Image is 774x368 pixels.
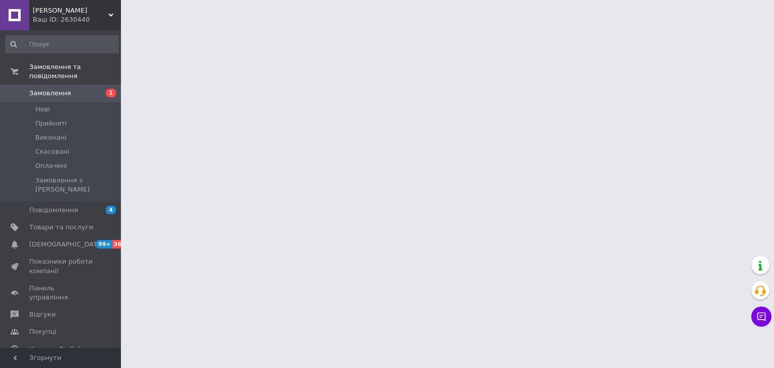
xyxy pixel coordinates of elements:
span: Товари та послуги [29,223,93,232]
span: 36 [112,240,124,249]
span: Панель управління [29,284,93,302]
span: Скасовані [35,147,70,156]
span: Повідомлення [29,206,78,215]
span: Показники роботи компанії [29,257,93,275]
input: Пошук [5,35,119,53]
span: [DEMOGRAPHIC_DATA] [29,240,104,249]
span: Каталог ProSale [29,345,84,354]
span: Нові [35,105,50,114]
span: Прийняті [35,119,67,128]
span: Покупці [29,327,56,336]
span: Замовлення [29,89,71,98]
button: Чат з покупцем [751,306,771,327]
span: Виконані [35,133,67,142]
span: Vinil Garage [33,6,108,15]
span: Замовлення та повідомлення [29,63,121,81]
span: Відгуки [29,310,55,319]
span: 1 [106,89,116,97]
div: Ваш ID: 2630440 [33,15,121,24]
span: Замовлення з [PERSON_NAME] [35,176,118,194]
span: 4 [106,206,116,214]
span: 99+ [96,240,112,249]
span: Оплачені [35,161,67,170]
